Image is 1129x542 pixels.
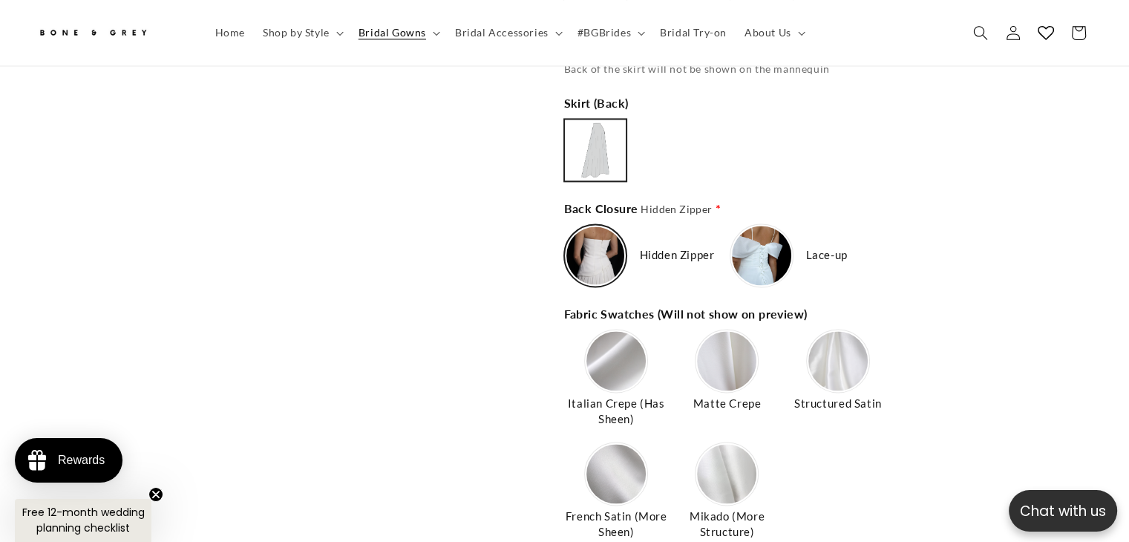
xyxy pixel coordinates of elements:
[455,26,549,39] span: Bridal Accessories
[32,15,192,50] a: Bone and Grey Bridal
[808,331,868,391] img: https://cdn.shopify.com/s/files/1/0750/3832/7081/files/4-Satin.jpg?v=1756368085
[639,247,714,263] span: Hidden Zipper
[964,16,997,49] summary: Search
[263,26,330,39] span: Shop by Style
[446,17,569,48] summary: Bridal Accessories
[254,17,350,48] summary: Shop by Style
[563,94,631,112] span: Skirt (Back)
[22,505,145,535] span: Free 12-month wedding planning checklist
[206,17,254,48] a: Home
[675,509,779,540] span: Mikado (More Structure)
[563,200,712,218] span: Back Closure
[563,396,668,427] span: Italian Crepe (Has Sheen)
[691,396,764,411] span: Matte Crepe
[660,26,727,39] span: Bridal Try-on
[563,509,668,540] span: French Satin (More Sheen)
[697,331,756,391] img: https://cdn.shopify.com/s/files/1/0750/3832/7081/files/3-Matte-Crepe_80be2520-7567-4bc4-80bf-3eeb...
[586,331,646,391] img: https://cdn.shopify.com/s/files/1/0750/3832/7081/files/1-Italian-Crepe_995fc379-4248-4617-84cd-83...
[563,62,829,75] span: Back of the skirt will not be shown on the mannequin
[586,444,646,503] img: https://cdn.shopify.com/s/files/1/0750/3832/7081/files/2-French-Satin_e30a17c1-17c2-464b-8a17-b37...
[736,17,811,48] summary: About Us
[359,26,426,39] span: Bridal Gowns
[15,499,151,542] div: Free 12-month wedding planning checklistClose teaser
[58,454,105,467] div: Rewards
[792,396,884,411] span: Structured Satin
[569,17,651,48] summary: #BGBrides
[732,226,791,285] img: https://cdn.shopify.com/s/files/1/0750/3832/7081/files/Closure-lace-up.jpg?v=1756370613
[697,444,756,503] img: https://cdn.shopify.com/s/files/1/0750/3832/7081/files/5-Mikado.jpg?v=1756368359
[577,26,631,39] span: #BGBrides
[745,26,791,39] span: About Us
[566,226,624,284] img: https://cdn.shopify.com/s/files/1/0750/3832/7081/files/Closure-zipper.png?v=1756370614
[651,17,736,48] a: Bridal Try-on
[805,247,847,263] span: Lace-up
[641,203,712,215] span: Hidden Zipper
[563,305,810,323] span: Fabric Swatches (Will not show on preview)
[1009,490,1117,532] button: Open chatbox
[148,487,163,502] button: Close teaser
[350,17,446,48] summary: Bridal Gowns
[215,26,245,39] span: Home
[1009,500,1117,522] p: Chat with us
[37,21,148,45] img: Bone and Grey Bridal
[566,121,624,179] img: https://cdn.shopify.com/s/files/1/0750/3832/7081/files/a-line_-_back_d7571834-916b-4e15-964b-6180...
